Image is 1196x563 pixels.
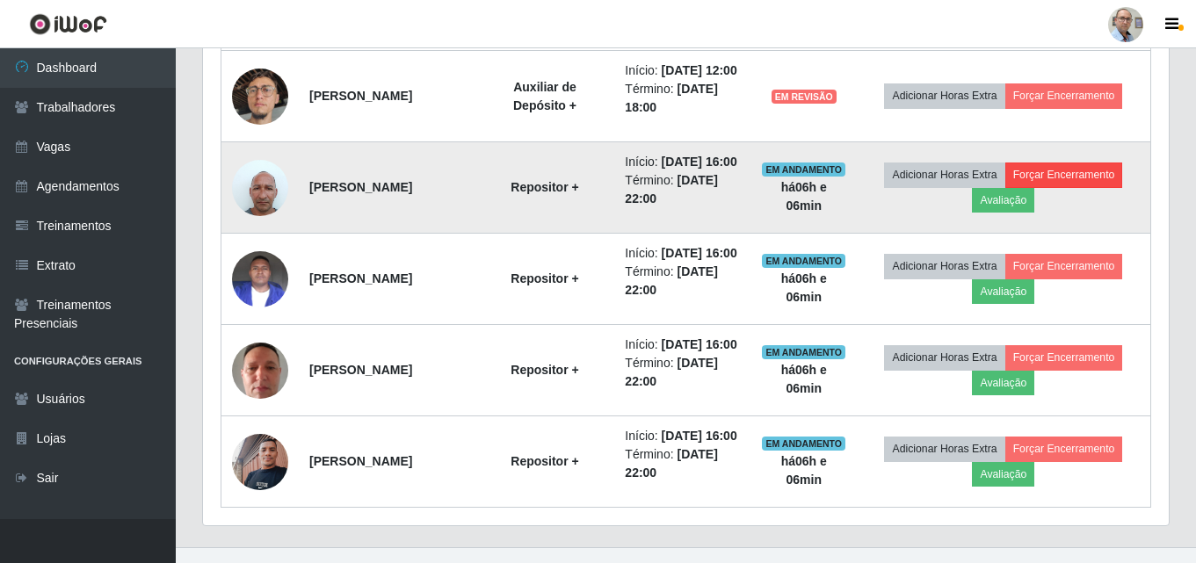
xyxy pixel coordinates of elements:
[972,279,1034,304] button: Avaliação
[511,180,578,194] strong: Repositor +
[232,150,288,225] img: 1737056523425.jpeg
[781,454,827,487] strong: há 06 h e 06 min
[1005,254,1123,278] button: Forçar Encerramento
[309,271,412,285] strong: [PERSON_NAME]
[884,162,1004,187] button: Adicionar Horas Extra
[662,337,737,351] time: [DATE] 16:00
[29,13,107,35] img: CoreUI Logo
[762,254,845,268] span: EM ANDAMENTO
[772,90,837,104] span: EM REVISÃO
[625,354,740,391] li: Término:
[662,63,737,77] time: [DATE] 12:00
[884,83,1004,108] button: Adicionar Horas Extra
[762,437,845,451] span: EM ANDAMENTO
[625,244,740,263] li: Início:
[625,61,740,80] li: Início:
[625,263,740,300] li: Término:
[1005,83,1123,108] button: Forçar Encerramento
[972,371,1034,395] button: Avaliação
[884,254,1004,278] button: Adicionar Horas Extra
[884,345,1004,370] button: Adicionar Horas Extra
[662,246,737,260] time: [DATE] 16:00
[972,188,1034,213] button: Avaliação
[781,271,827,304] strong: há 06 h e 06 min
[625,171,740,208] li: Término:
[762,345,845,359] span: EM ANDAMENTO
[662,429,737,443] time: [DATE] 16:00
[511,271,578,285] strong: Repositor +
[884,437,1004,461] button: Adicionar Horas Extra
[511,363,578,377] strong: Repositor +
[232,424,288,499] img: 1750089482861.jpeg
[625,445,740,482] li: Término:
[662,155,737,169] time: [DATE] 16:00
[232,333,288,408] img: 1740505535016.jpeg
[625,427,740,445] li: Início:
[232,47,288,147] img: 1746300240263.jpeg
[309,363,412,377] strong: [PERSON_NAME]
[625,80,740,117] li: Término:
[511,454,578,468] strong: Repositor +
[1005,345,1123,370] button: Forçar Encerramento
[513,80,576,112] strong: Auxiliar de Depósito +
[1005,162,1123,187] button: Forçar Encerramento
[781,363,827,395] strong: há 06 h e 06 min
[625,153,740,171] li: Início:
[309,454,412,468] strong: [PERSON_NAME]
[232,242,288,316] img: 1740143574901.jpeg
[309,180,412,194] strong: [PERSON_NAME]
[781,180,827,213] strong: há 06 h e 06 min
[625,336,740,354] li: Início:
[762,162,845,177] span: EM ANDAMENTO
[1005,437,1123,461] button: Forçar Encerramento
[309,89,412,103] strong: [PERSON_NAME]
[972,462,1034,487] button: Avaliação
